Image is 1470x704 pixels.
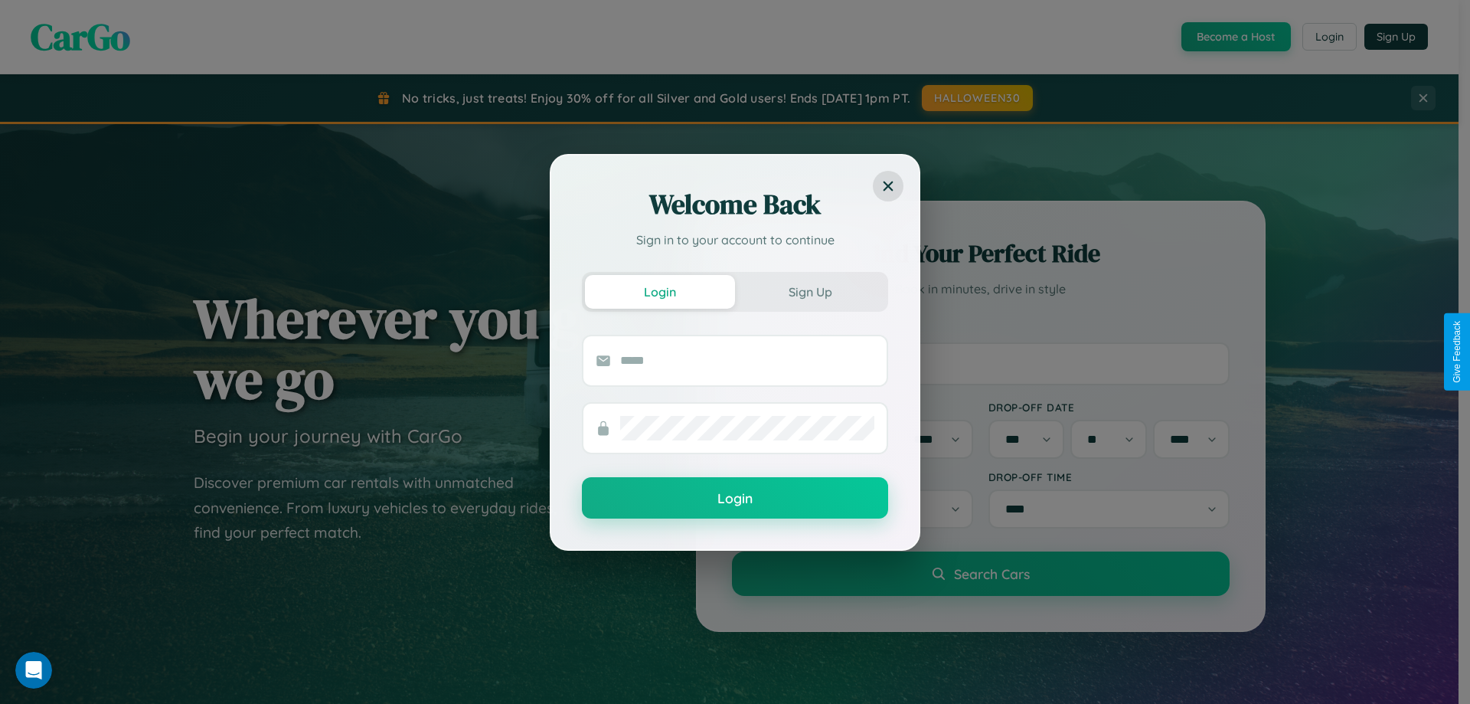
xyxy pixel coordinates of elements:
[582,477,888,519] button: Login
[582,231,888,249] p: Sign in to your account to continue
[735,275,885,309] button: Sign Up
[585,275,735,309] button: Login
[15,652,52,689] iframe: Intercom live chat
[1452,321,1462,383] div: Give Feedback
[582,186,888,223] h2: Welcome Back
